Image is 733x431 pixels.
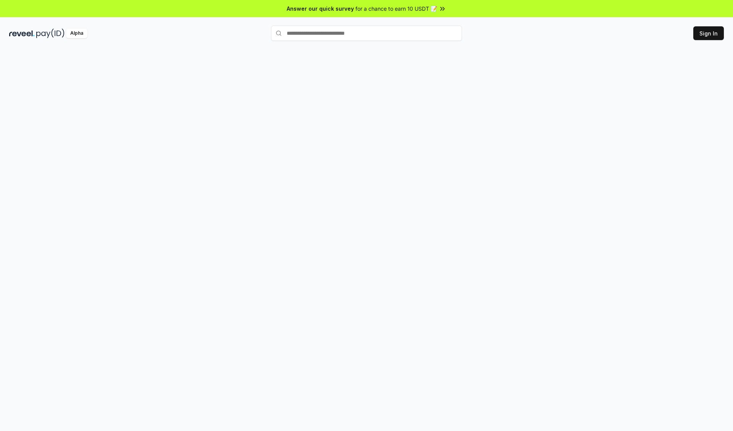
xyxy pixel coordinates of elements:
span: for a chance to earn 10 USDT 📝 [355,5,437,13]
div: Alpha [66,29,87,38]
img: reveel_dark [9,29,35,38]
img: pay_id [36,29,65,38]
button: Sign In [693,26,724,40]
span: Answer our quick survey [287,5,354,13]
